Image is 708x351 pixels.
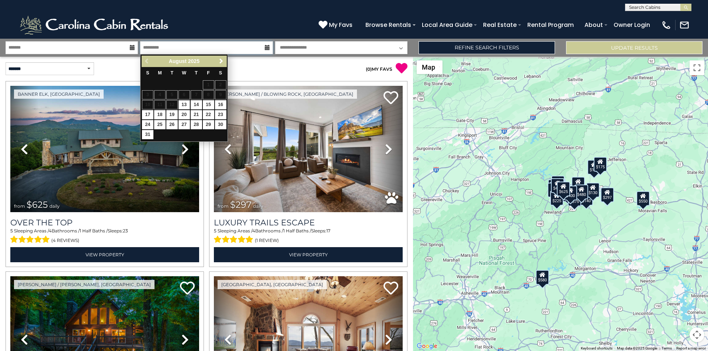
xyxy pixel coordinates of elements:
a: Open this area in Google Maps (opens a new window) [415,341,439,351]
a: My Favs [319,20,354,30]
span: ( ) [366,66,372,72]
img: thumbnail_168695581.jpeg [214,86,403,212]
a: Next [216,57,226,66]
button: Change map style [417,60,442,74]
a: Terms [662,346,672,350]
button: Map camera controls [690,327,704,342]
a: Add to favorites [383,281,398,296]
span: from [218,203,229,209]
a: Refine Search Filters [419,41,555,54]
a: 26 [166,120,178,129]
a: 18 [154,110,166,119]
img: mail-regular-white.png [679,20,690,30]
a: Browse Rentals [362,18,415,31]
span: Friday [207,70,210,76]
span: August [169,58,187,64]
span: $297 [230,199,251,210]
a: 30 [215,120,226,129]
a: 19 [166,110,178,119]
span: 4 [49,228,52,234]
img: phone-regular-white.png [661,20,671,30]
a: Real Estate [479,18,520,31]
div: $175 [594,157,607,171]
div: $125 [551,175,565,190]
div: $140 [580,190,593,205]
button: Toggle fullscreen view [690,60,704,75]
span: 1 Half Baths / [283,228,311,234]
a: 13 [178,100,190,109]
span: Monday [158,70,162,76]
span: Tuesday [171,70,174,76]
span: 23 [123,228,128,234]
span: 1 Half Baths / [80,228,108,234]
a: Over The Top [10,218,199,228]
span: $625 [27,199,48,210]
span: from [14,203,25,209]
a: Rental Program [524,18,577,31]
a: 21 [191,110,202,119]
div: Sleeping Areas / Bathrooms / Sleeps: [10,228,199,245]
span: 0 [367,66,370,72]
div: $297 [601,187,614,202]
div: $625 [557,182,570,196]
div: Sleeping Areas / Bathrooms / Sleeps: [214,228,403,245]
a: View Property [214,247,403,262]
span: 2025 [188,58,199,64]
span: Sunday [146,70,149,76]
a: Add to favorites [180,281,195,296]
span: daily [253,203,263,209]
span: (4 reviews) [51,236,79,245]
span: Thursday [195,70,198,76]
a: [PERSON_NAME] / Blowing Rock, [GEOGRAPHIC_DATA] [218,89,357,99]
a: About [581,18,607,31]
a: Add to favorites [383,90,398,106]
div: $175 [587,160,601,175]
a: Owner Login [610,18,654,31]
span: 5 [214,228,216,234]
img: Google [415,341,439,351]
a: 22 [203,110,214,119]
a: (0)MY FAVS [366,66,392,72]
span: Saturday [219,70,222,76]
span: 4 [252,228,255,234]
div: $349 [572,177,585,192]
a: [PERSON_NAME] / [PERSON_NAME], [GEOGRAPHIC_DATA] [14,280,155,289]
div: $580 [536,270,549,284]
a: [GEOGRAPHIC_DATA], [GEOGRAPHIC_DATA] [218,280,327,289]
a: Luxury Trails Escape [214,218,403,228]
div: $425 [551,178,564,193]
a: Banner Elk, [GEOGRAPHIC_DATA] [14,89,104,99]
div: $480 [575,184,588,199]
a: 14 [191,100,202,109]
div: $400 [564,185,577,200]
div: $230 [548,182,561,197]
span: daily [49,203,60,209]
div: $130 [586,183,600,197]
span: Map [422,63,435,71]
a: 23 [215,110,226,119]
button: Keyboard shortcuts [581,346,612,351]
button: Update Results [566,41,702,54]
a: 28 [191,120,202,129]
a: 16 [215,100,226,109]
a: 24 [142,120,153,129]
a: 31 [142,130,153,139]
a: Local Area Guide [418,18,476,31]
span: Map data ©2025 Google [617,346,657,350]
span: Wednesday [182,70,186,76]
a: 20 [178,110,190,119]
a: Report a map error [676,346,706,350]
img: White-1-2.png [18,14,171,36]
img: thumbnail_167153549.jpeg [10,86,199,212]
div: $225 [550,191,563,206]
a: View Property [10,247,199,262]
a: 27 [178,120,190,129]
div: $375 [568,191,581,206]
span: Next [218,58,224,64]
span: 5 [10,228,13,234]
a: 15 [203,100,214,109]
div: $550 [636,191,650,206]
a: 17 [142,110,153,119]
